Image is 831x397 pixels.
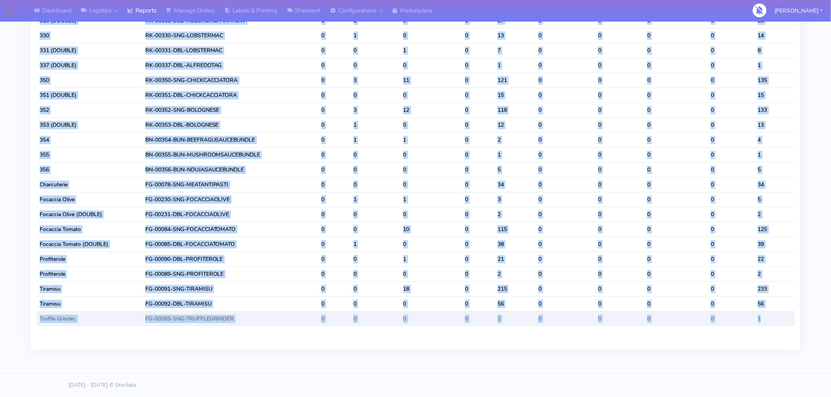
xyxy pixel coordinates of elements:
[644,43,708,58] td: 0
[755,132,794,147] td: 4
[350,28,400,43] td: 1
[595,177,644,192] td: 0
[494,311,535,326] td: 1
[708,43,755,58] td: 0
[755,207,794,222] td: 2
[462,43,494,58] td: 0
[400,296,462,311] td: 0
[37,102,142,117] td: 352
[462,87,494,102] td: 0
[462,251,494,266] td: 0
[462,28,494,43] td: 0
[595,132,644,147] td: 0
[755,58,794,73] td: 1
[494,192,535,207] td: 3
[462,311,494,326] td: 0
[708,73,755,87] td: 0
[37,207,142,222] td: Focaccia Olive (DOUBLE)
[644,251,708,266] td: 0
[142,58,318,73] td: RK-00337-DBL-ALFREDOTAG
[644,281,708,296] td: 0
[350,237,400,251] td: 1
[462,207,494,222] td: 0
[142,73,318,87] td: RK-00350-SNG-CHICKCACCIATORA
[37,281,142,296] td: Tiramisu
[142,177,318,192] td: FG-00078-SNG-MEATANTIPASTI
[400,207,462,222] td: 0
[318,192,350,207] td: 0
[595,147,644,162] td: 0
[755,28,794,43] td: 14
[708,281,755,296] td: 0
[644,266,708,281] td: 0
[350,73,400,87] td: 3
[318,251,350,266] td: 0
[595,28,644,43] td: 0
[142,207,318,222] td: FG-00231-DBL-FOCACCIAOLIVE
[595,222,644,237] td: 0
[535,28,595,43] td: 0
[708,207,755,222] td: 0
[318,177,350,192] td: 0
[755,117,794,132] td: 13
[494,117,535,132] td: 12
[318,207,350,222] td: 0
[595,162,644,177] td: 0
[318,102,350,117] td: 0
[142,251,318,266] td: FG-00090-DBL-PROFITEROLE
[595,266,644,281] td: 0
[708,58,755,73] td: 0
[494,147,535,162] td: 1
[708,311,755,326] td: 0
[37,162,142,177] td: 356
[535,296,595,311] td: 0
[595,237,644,251] td: 0
[462,147,494,162] td: 0
[595,43,644,58] td: 0
[644,162,708,177] td: 0
[350,296,400,311] td: 0
[142,132,318,147] td: BN-00354-BUN-BEEFRAGUSAUCEBUNDLE
[708,177,755,192] td: 0
[595,207,644,222] td: 0
[350,58,400,73] td: 0
[708,162,755,177] td: 0
[318,43,350,58] td: 0
[708,237,755,251] td: 0
[708,192,755,207] td: 0
[755,162,794,177] td: 5
[350,266,400,281] td: 0
[595,87,644,102] td: 0
[644,192,708,207] td: 0
[494,43,535,58] td: 7
[535,147,595,162] td: 0
[142,237,318,251] td: FG-00085-DBL-FOCACCIATOMATO
[462,117,494,132] td: 0
[37,296,142,311] td: Tiramisu
[535,102,595,117] td: 0
[37,222,142,237] td: Focaccia Tomato
[769,3,829,19] button: [PERSON_NAME]
[755,192,794,207] td: 5
[37,177,142,192] td: Charcuterie
[37,237,142,251] td: Focaccia Tomato (DOUBLE)
[400,177,462,192] td: 0
[755,251,794,266] td: 22
[708,266,755,281] td: 0
[142,43,318,58] td: RK-00331-DBL-LOBSTERMAC
[462,162,494,177] td: 0
[400,162,462,177] td: 0
[535,162,595,177] td: 0
[755,237,794,251] td: 39
[37,192,142,207] td: Focaccia Olive
[644,117,708,132] td: 0
[142,311,318,326] td: FG-00269-SNG-TRUFFLEGRINDER
[494,251,535,266] td: 21
[755,281,794,296] td: 233
[494,237,535,251] td: 38
[400,147,462,162] td: 0
[535,192,595,207] td: 0
[535,222,595,237] td: 0
[400,192,462,207] td: 1
[494,102,535,117] td: 118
